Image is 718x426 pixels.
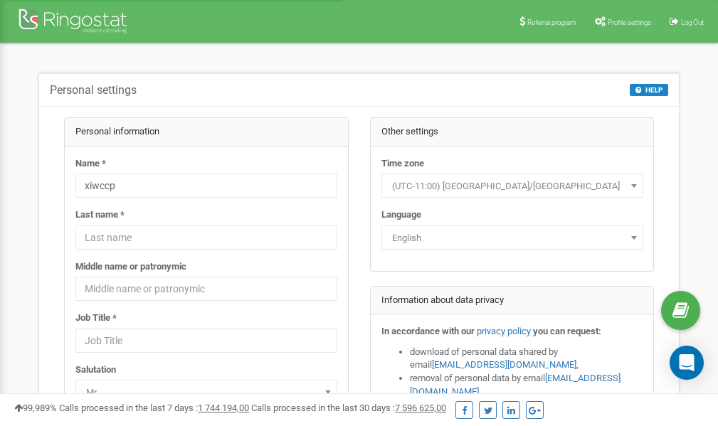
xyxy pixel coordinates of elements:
strong: In accordance with our [381,326,475,336]
input: Name [75,174,337,198]
div: Other settings [371,118,654,147]
label: Time zone [381,157,424,171]
label: Language [381,208,421,222]
button: HELP [630,84,668,96]
span: Profile settings [608,18,651,26]
span: English [386,228,638,248]
span: (UTC-11:00) Pacific/Midway [381,174,643,198]
strong: you can request: [533,326,601,336]
div: Open Intercom Messenger [670,346,704,380]
a: privacy policy [477,326,531,336]
span: English [381,225,643,250]
li: download of personal data shared by email , [410,346,643,372]
div: Information about data privacy [371,287,654,315]
span: (UTC-11:00) Pacific/Midway [386,176,638,196]
label: Job Title * [75,311,117,325]
span: Calls processed in the last 7 days : [59,403,249,413]
span: Mr. [75,380,337,404]
span: Log Out [681,18,704,26]
label: Middle name or patronymic [75,260,186,274]
u: 1 744 194,00 [198,403,249,413]
u: 7 596 625,00 [395,403,446,413]
label: Last name * [75,208,125,222]
input: Job Title [75,329,337,353]
input: Last name [75,225,337,250]
span: Calls processed in the last 30 days : [251,403,446,413]
label: Salutation [75,363,116,377]
li: removal of personal data by email , [410,372,643,398]
span: Referral program [527,18,576,26]
label: Name * [75,157,106,171]
span: 99,989% [14,403,57,413]
h5: Personal settings [50,84,137,97]
span: Mr. [80,383,332,403]
a: [EMAIL_ADDRESS][DOMAIN_NAME] [432,359,576,370]
input: Middle name or patronymic [75,277,337,301]
div: Personal information [65,118,348,147]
